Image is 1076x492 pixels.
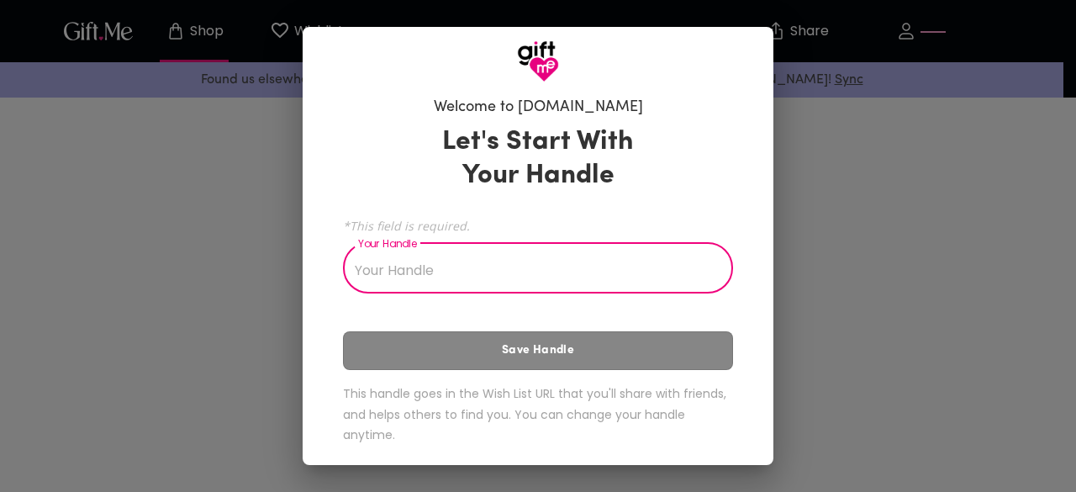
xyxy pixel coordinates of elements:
h6: Welcome to [DOMAIN_NAME] [434,98,643,118]
h6: This handle goes in the Wish List URL that you'll share with friends, and helps others to find yo... [343,384,733,446]
h3: Let's Start With Your Handle [421,125,655,193]
span: *This field is required. [343,218,733,234]
input: Your Handle [343,246,715,294]
img: GiftMe Logo [517,40,559,82]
